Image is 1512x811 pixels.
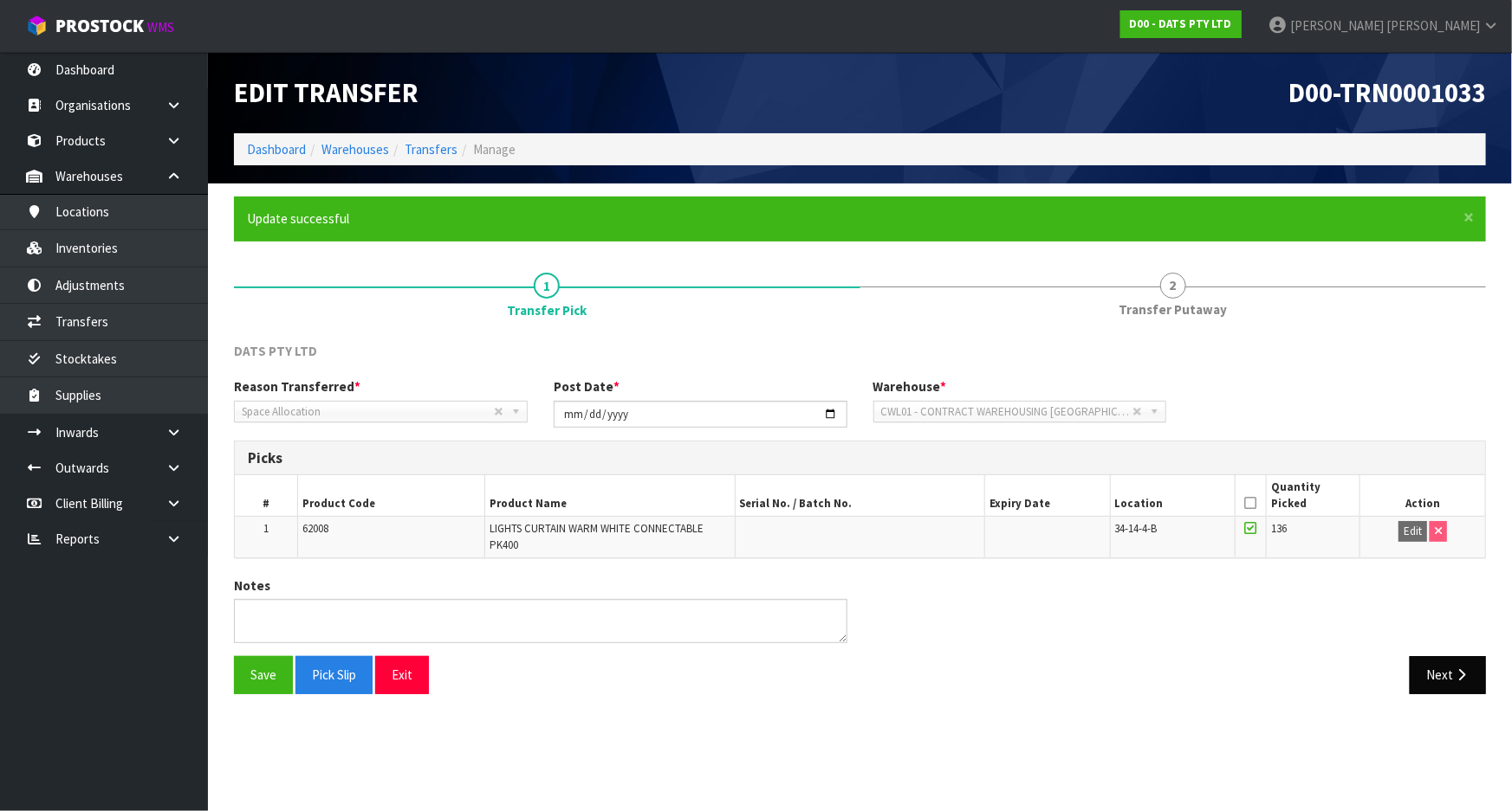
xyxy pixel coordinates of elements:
label: Notes [234,576,270,595]
th: Serial No. / Batch No. [735,475,985,516]
label: Warehouse [873,377,947,396]
span: CWL01 - CONTRACT WAREHOUSING [GEOGRAPHIC_DATA] [881,402,1133,422]
th: Quantity Picked [1266,475,1360,516]
th: Product Name [485,475,736,516]
small: WMS [147,19,174,35]
h3: Picks [248,450,1472,467]
a: Dashboard [247,141,306,158]
a: Transfers [405,141,457,158]
span: LIGHTS CURTAIN WARM WHITE CONNECTABLE PK400 [490,521,704,551]
span: [PERSON_NAME] [1290,17,1384,34]
button: Exit [375,656,429,693]
span: 62008 [302,521,328,536]
span: Transfer Pick [234,329,1486,707]
button: Edit [1398,521,1427,542]
span: 2 [1160,273,1186,299]
th: Product Code [297,475,484,516]
a: Warehouses [321,141,389,158]
img: cube-alt.png [26,15,48,36]
th: Expiry Date [985,475,1110,516]
span: 1 [534,273,560,299]
span: ProStock [55,15,144,37]
span: × [1463,205,1474,229]
span: DATS PTY LTD [234,343,317,359]
strong: D00 - DATS PTY LTD [1130,16,1232,31]
span: 1 [263,521,269,536]
span: D00-TRN0001033 [1288,76,1486,109]
span: [PERSON_NAME] [1386,17,1480,34]
th: # [235,475,297,516]
button: Next [1410,656,1486,693]
th: Action [1360,475,1485,516]
th: Location [1110,475,1235,516]
span: 136 [1271,521,1287,536]
span: Transfer Putaway [1119,300,1227,319]
label: Reason Transferred [234,377,360,396]
button: Save [234,656,293,693]
span: Transfer Pick [507,301,587,319]
input: Post Date [554,401,847,428]
span: Update successful [247,210,349,227]
label: Post Date [554,377,620,396]
span: Space Allocation [242,402,494,422]
span: Manage [473,141,516,158]
span: 34-14-4-B [1115,521,1158,536]
button: Pick Slip [295,656,373,693]
a: D00 - DATS PTY LTD [1120,10,1242,38]
span: Edit Transfer [234,76,419,109]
